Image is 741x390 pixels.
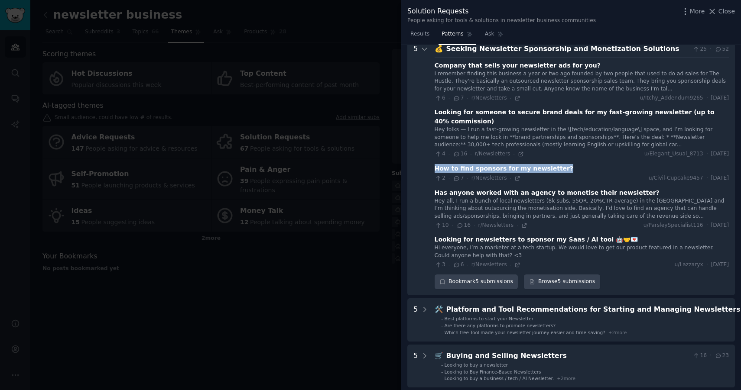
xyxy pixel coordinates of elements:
[435,274,518,289] button: Bookmark5 submissions
[510,95,511,101] span: ·
[513,151,514,157] span: ·
[435,70,729,93] div: I remember finding this business a year or two ago founded by two people that used to do ad sales...
[435,244,729,259] div: Hi everyone, I’m a marketer at a tech startup. We would love to get our product featured in a new...
[442,30,463,38] span: Patterns
[510,175,511,181] span: ·
[453,261,464,269] span: 6
[690,7,705,16] span: More
[692,45,707,53] span: 25
[471,175,507,181] span: r/Newsletters
[439,27,475,45] a: Patterns
[435,351,443,360] span: 🛒
[456,222,471,229] span: 16
[446,304,741,315] div: Platform and Tool Recommendations for Starting and Managing Newsletters
[478,222,513,228] span: r/Newsletters
[441,329,443,335] div: -
[435,261,445,269] span: 3
[445,362,508,367] span: Looking to buy a newsletter
[445,323,556,328] span: Are there any platforms to promote newsletters?
[482,27,507,45] a: Ask
[708,7,735,16] button: Close
[435,274,518,289] div: Bookmark 5 submissions
[485,30,494,38] span: Ask
[467,95,468,101] span: ·
[470,151,471,157] span: ·
[435,222,449,229] span: 10
[448,151,450,157] span: ·
[649,174,703,182] span: u/Civil-Cupcake9457
[644,150,703,158] span: u/Elegant_Usual_8713
[557,376,575,381] span: + 2 more
[692,352,707,360] span: 16
[711,222,729,229] span: [DATE]
[445,369,541,374] span: Looking to Buy Finance-Based Newsletters
[448,95,450,101] span: ·
[681,7,705,16] button: More
[435,235,638,244] div: Looking for newsletters to sponsor my Saas / AI tool 🤖🤝💌
[453,94,464,102] span: 7
[467,175,468,181] span: ·
[608,330,627,335] span: + 2 more
[711,174,729,182] span: [DATE]
[441,362,443,368] div: -
[643,222,703,229] span: u/ParsleySpecialist116
[407,27,432,45] a: Results
[441,322,443,329] div: -
[471,261,507,268] span: r/Newsletters
[448,262,450,268] span: ·
[711,94,729,102] span: [DATE]
[441,369,443,375] div: -
[467,262,468,268] span: ·
[407,17,596,25] div: People asking for tools & solutions in newsletter business communities
[448,175,450,181] span: ·
[410,30,429,38] span: Results
[435,94,445,102] span: 6
[510,262,511,268] span: ·
[640,94,703,102] span: u/Itchy_Addendum9265
[445,330,605,335] span: Which free Tool made your newsletter journey easier and time-saving?
[706,174,708,182] span: ·
[453,150,467,158] span: 16
[435,164,574,173] div: How to find sponsors for my newsletter?
[710,45,712,53] span: ·
[706,94,708,102] span: ·
[446,44,689,55] div: Seeking Newsletter Sponsorship and Monetization Solutions
[435,61,601,70] div: Company that sells your newsletter ads for you?
[413,304,418,335] div: 5
[441,316,443,322] div: -
[435,197,729,220] div: Hey all, I run a bunch of local newsletters (8k subs, 55OR, 20%CTR average) in the [GEOGRAPHIC_DA...
[407,6,596,17] div: Solution Requests
[471,95,507,101] span: r/Newsletters
[435,305,443,313] span: 🛠️
[715,352,729,360] span: 23
[435,45,443,53] span: 💰
[706,150,708,158] span: ·
[435,126,729,149] div: Hey folks — I run a fast-growing newsletter in the \[tech/education/language\] space, and I’m loo...
[710,352,712,360] span: ·
[715,45,729,53] span: 52
[435,174,445,182] span: 2
[475,151,510,157] span: r/Newsletters
[413,351,418,382] div: 5
[706,261,708,269] span: ·
[445,376,554,381] span: Looking to buy a business / tech / AI Newsletter.
[517,222,518,229] span: ·
[446,351,689,361] div: Buying and Selling Newsletters
[718,7,735,16] span: Close
[453,174,464,182] span: 7
[435,108,729,126] div: Looking for someone to secure brand deals for my fast-growing newsletter (up to 40% commission)
[445,316,533,321] span: Best platforms to start your Newsletter
[435,188,660,197] div: Has anyone worked with an agency to monetise their newsletter?
[711,261,729,269] span: [DATE]
[524,274,600,289] a: Browse5 submissions
[474,222,475,229] span: ·
[711,150,729,158] span: [DATE]
[413,44,418,289] div: 5
[435,150,445,158] span: 4
[441,375,443,381] div: -
[675,261,703,269] span: u/Lazzaryx
[706,222,708,229] span: ·
[452,222,453,229] span: ·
